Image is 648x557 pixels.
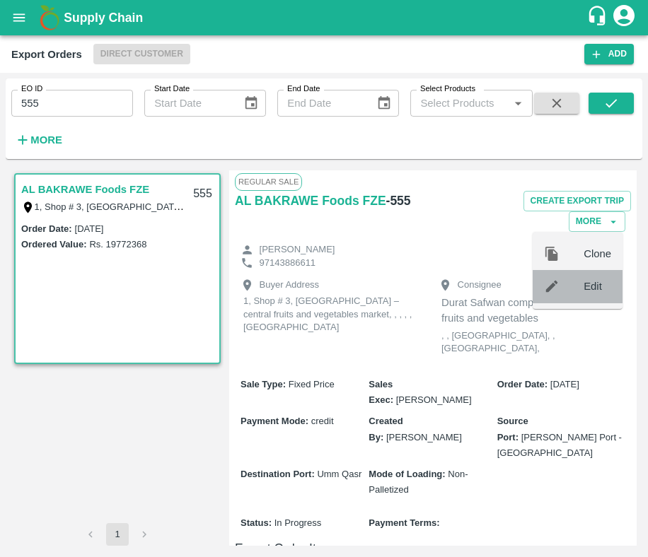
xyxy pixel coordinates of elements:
b: Source Port : [497,416,528,442]
span: credit [311,416,334,426]
button: open drawer [3,1,35,34]
b: Sale Type : [241,379,286,389]
p: [PERSON_NAME] [260,243,335,257]
input: End Date [277,90,365,117]
span: [PERSON_NAME] [386,432,462,442]
p: Consignee [458,278,502,292]
b: Mode of Loading : [369,469,445,479]
label: EO ID [21,83,42,95]
a: AL BAKRAWE Foods FZE [235,191,386,211]
nav: pagination navigation [77,523,158,546]
b: Destination Port : [241,469,315,479]
button: Open [509,94,527,112]
label: End Date [287,83,320,95]
label: Rs. 19772368 [89,239,146,250]
div: account of current user [611,3,637,33]
input: Enter EO ID [11,90,133,117]
span: In Progress [274,517,321,528]
span: Regular Sale [235,173,302,190]
p: Buyer Address [260,278,320,292]
label: [DATE] [75,223,104,234]
input: Select Products [415,94,504,112]
div: customer-support [586,5,611,30]
span: Edit [584,278,611,294]
p: , , [GEOGRAPHIC_DATA], , [GEOGRAPHIC_DATA], [441,329,611,356]
span: [PERSON_NAME] [396,394,472,405]
img: logo [35,4,64,32]
b: Payment Terms : [369,517,439,528]
label: Start Date [154,83,190,95]
span: Umm Qasr [317,469,361,479]
button: More [569,211,625,232]
div: 555 [185,177,221,211]
span: [DATE] [550,379,579,389]
button: Create Export Trip [523,191,631,211]
p: 97143886611 [260,257,316,270]
button: Add [584,44,634,64]
b: Order Date : [497,379,548,389]
label: 1, Shop # 3, [GEOGRAPHIC_DATA] – central fruits and vegetables market, , , , , [GEOGRAPHIC_DATA] [35,201,460,212]
div: Edit [533,270,623,303]
button: Choose date [238,90,265,117]
label: Ordered Value: [21,239,86,250]
div: Export Orders [11,45,82,64]
input: Start Date [144,90,232,117]
label: Order Date : [21,223,72,234]
strong: More [30,134,62,146]
span: [PERSON_NAME] Port - [GEOGRAPHIC_DATA] [497,432,622,458]
a: AL BAKRAWE Foods FZE [21,180,149,199]
b: Sales Exec : [369,379,393,405]
p: Durat Safwan company for trading fruits and vegetables [441,295,611,327]
b: Payment Mode : [241,416,308,426]
div: Clone [533,238,623,270]
a: Supply Chain [64,8,586,28]
span: Clone [584,246,611,262]
h6: - 555 [386,191,411,211]
b: Status : [241,517,272,528]
b: Supply Chain [64,11,143,25]
b: Created By : [369,416,403,442]
button: More [11,128,66,152]
span: Fixed Price [289,379,335,389]
button: page 1 [106,523,129,546]
button: Choose date [371,90,398,117]
p: 1, Shop # 3, [GEOGRAPHIC_DATA] – central fruits and vegetables market, , , , , [GEOGRAPHIC_DATA] [243,295,413,334]
label: Select Products [420,83,475,95]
